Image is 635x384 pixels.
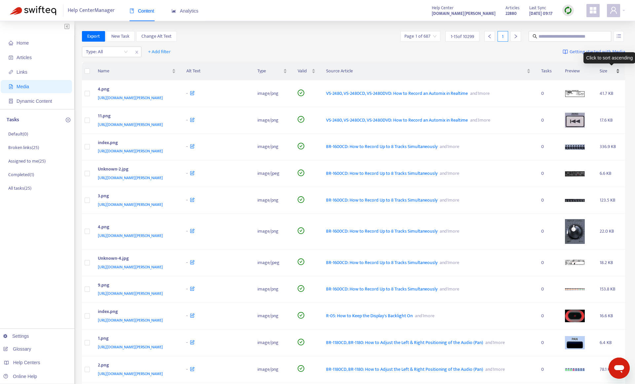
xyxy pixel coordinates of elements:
div: 41.7 KB [600,90,620,97]
img: media-preview [565,171,585,176]
span: right [513,34,518,39]
div: 1 [498,31,508,42]
div: 18.2 KB [600,259,620,266]
td: image/png [252,303,292,329]
span: book [130,9,134,13]
span: [URL][DOMAIN_NAME][PERSON_NAME] [98,344,163,350]
span: Articles [17,55,32,60]
span: and 1 more [437,259,460,266]
th: Source Article [321,62,536,80]
span: appstore [589,6,597,14]
td: image/png [252,134,292,161]
span: BR-1600CD: How to Record Up to 8 Tracks Simultaneously [326,227,437,235]
span: container [9,99,13,103]
span: Analytics [171,8,199,14]
div: Unknown-2.jpg [98,166,173,174]
div: 6.6 KB [600,170,620,177]
th: Alt Text [181,62,252,80]
button: + Add filter [143,47,176,57]
span: - [186,339,188,346]
img: media-preview [565,368,585,371]
div: 0 [541,170,555,177]
div: 0 [541,286,555,293]
td: image/png [252,356,292,383]
img: media-preview [565,90,585,97]
img: Swifteq [10,6,56,15]
div: 3.png [98,192,173,201]
span: - [186,312,188,320]
span: Links [17,69,27,75]
a: [DOMAIN_NAME][PERSON_NAME] [432,10,496,17]
span: account-book [9,55,13,60]
div: 0 [541,90,555,97]
span: [URL][DOMAIN_NAME][PERSON_NAME] [98,264,163,270]
th: Name [93,62,181,80]
span: - [186,90,188,97]
td: image/png [252,329,292,356]
td: image/jpeg [252,160,292,187]
a: Getting started with Media [563,47,625,57]
span: Export [87,33,100,40]
div: index.png [98,308,173,317]
th: Type [252,62,292,80]
span: BR-1180CD, BR-1180: How to Adjust the Left & Right Positioning of the Audio (Pan) [326,365,483,373]
span: link [9,70,13,74]
span: check-circle [298,227,304,234]
div: 4.png [98,223,173,232]
span: R-05: How to Keep the Display's Backlight On [326,312,413,320]
span: area-chart [171,9,176,13]
a: Online Help [3,374,37,379]
span: search [533,34,537,39]
a: Settings [3,333,29,339]
div: 22.0 KB [600,228,620,235]
img: media-preview [565,310,585,323]
span: [URL][DOMAIN_NAME][PERSON_NAME] [98,148,163,154]
img: media-preview [565,259,585,266]
span: close [132,48,141,56]
strong: [DATE] 09:17 [529,10,552,17]
span: Media [17,84,29,89]
span: Help Centers [13,360,40,365]
span: and 1 more [483,365,505,373]
span: and 1 more [437,227,460,235]
div: 336.9 KB [600,143,620,150]
div: 0 [541,228,555,235]
span: VS-2480, VS-2480CD, VS-2480DVD: How to Record an Automix in Realtime [326,116,468,124]
span: [URL][DOMAIN_NAME][PERSON_NAME] [98,95,163,101]
div: 123.5 KB [600,197,620,204]
span: Help Center [432,4,454,12]
img: media-preview [565,219,585,244]
div: 0 [541,366,555,373]
td: image/png [252,276,292,303]
img: image-link [563,49,568,55]
span: [URL][DOMAIN_NAME][PERSON_NAME] [98,121,163,128]
span: user [610,6,617,14]
span: BR-1180CD, BR-1180: How to Adjust the Left & Right Positioning of the Audio (Pan) [326,339,483,346]
span: Last Sync [529,4,546,12]
span: Size [600,67,615,75]
span: check-circle [298,365,304,372]
div: 1.png [98,335,173,343]
span: and 3 more [468,116,491,124]
div: 16.6 KB [600,312,620,320]
div: 17.6 KB [600,117,620,124]
div: 0 [541,197,555,204]
span: Source Article [326,67,525,75]
td: image/png [252,214,292,250]
span: check-circle [298,258,304,265]
span: Articles [505,4,519,12]
span: and 1 more [483,339,505,346]
p: Tasks [7,116,19,124]
span: file-image [9,84,13,89]
img: media-preview [565,336,585,349]
span: check-circle [298,196,304,203]
span: Valid [298,67,310,75]
span: - [186,259,188,266]
span: check-circle [298,116,304,123]
div: 2.png [98,362,173,370]
span: [URL][DOMAIN_NAME][PERSON_NAME] [98,201,163,208]
span: unordered-list [616,34,621,38]
span: [URL][DOMAIN_NAME][PERSON_NAME] [98,370,163,377]
div: Unknown-4.jpg [98,255,173,263]
div: 0 [541,259,555,266]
